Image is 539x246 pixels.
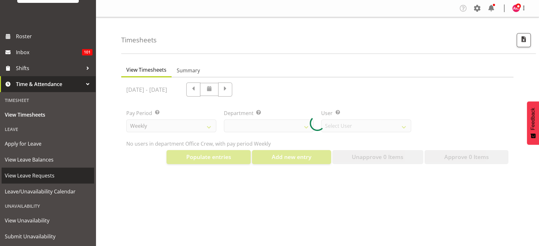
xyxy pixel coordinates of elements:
span: Feedback [530,108,536,130]
span: Summary [177,67,200,74]
a: View Timesheets [2,107,94,123]
button: Export CSV [517,33,531,47]
a: View Leave Balances [2,152,94,168]
a: Leave/Unavailability Calendar [2,184,94,199]
button: Feedback - Show survey [527,101,539,145]
span: Time & Attendance [16,79,83,89]
span: View Leave Balances [5,155,91,164]
span: View Timesheets [126,66,166,74]
div: Leave [2,123,94,136]
a: Apply for Leave [2,136,94,152]
span: Roster [16,32,92,41]
span: 101 [82,49,92,55]
span: View Timesheets [5,110,91,119]
img: alicia-mark9463.jpg [512,4,520,12]
span: View Leave Requests [5,171,91,180]
a: View Leave Requests [2,168,94,184]
h4: Timesheets [121,36,157,44]
span: Submit Unavailability [5,232,91,241]
a: Submit Unavailability [2,228,94,244]
span: Shifts [16,63,83,73]
div: Unavailability [2,199,94,213]
span: Apply for Leave [5,139,91,148]
span: Inbox [16,47,82,57]
a: View Unavailability [2,213,94,228]
span: View Unavailability [5,216,91,225]
span: Leave/Unavailability Calendar [5,187,91,196]
div: Timesheet [2,94,94,107]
